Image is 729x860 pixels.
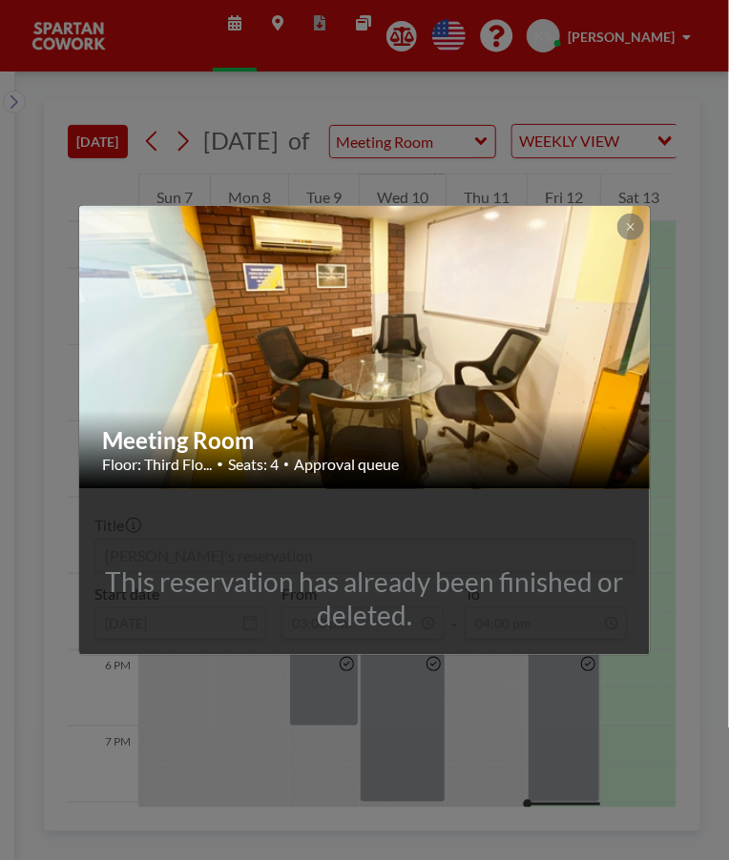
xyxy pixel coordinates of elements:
[283,458,289,470] span: •
[102,426,629,455] h2: Meeting Room
[294,455,399,474] span: Approval queue
[79,133,652,562] img: 537.jpg
[228,455,279,474] span: Seats: 4
[102,455,212,474] span: Floor: Third Flo...
[217,457,223,471] span: •
[79,565,650,632] div: This reservation has already been finished or deleted.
